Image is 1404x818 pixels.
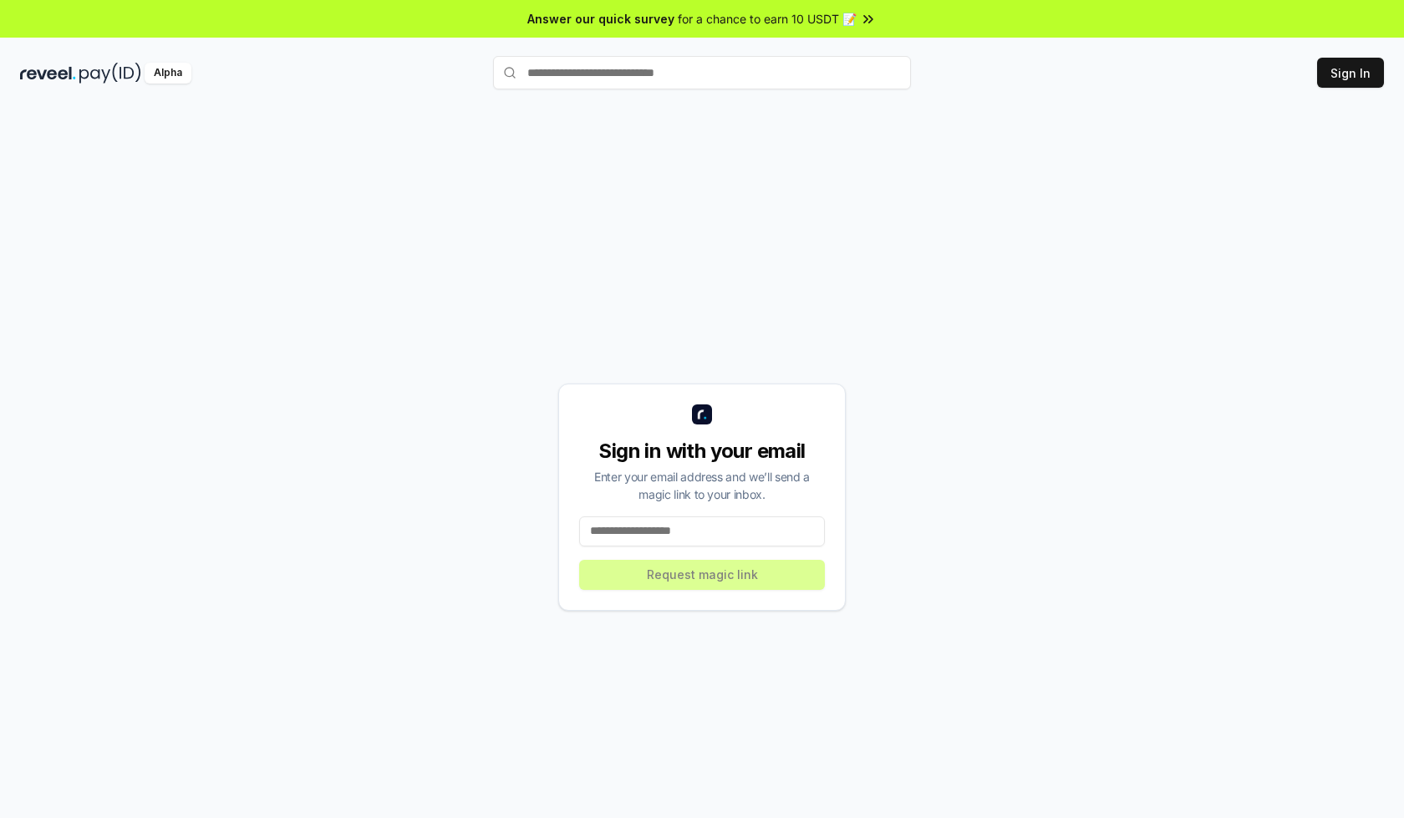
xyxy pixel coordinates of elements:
[692,404,712,424] img: logo_small
[527,10,674,28] span: Answer our quick survey
[579,468,825,503] div: Enter your email address and we’ll send a magic link to your inbox.
[20,63,76,84] img: reveel_dark
[678,10,857,28] span: for a chance to earn 10 USDT 📝
[579,438,825,465] div: Sign in with your email
[1317,58,1384,88] button: Sign In
[145,63,191,84] div: Alpha
[79,63,141,84] img: pay_id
